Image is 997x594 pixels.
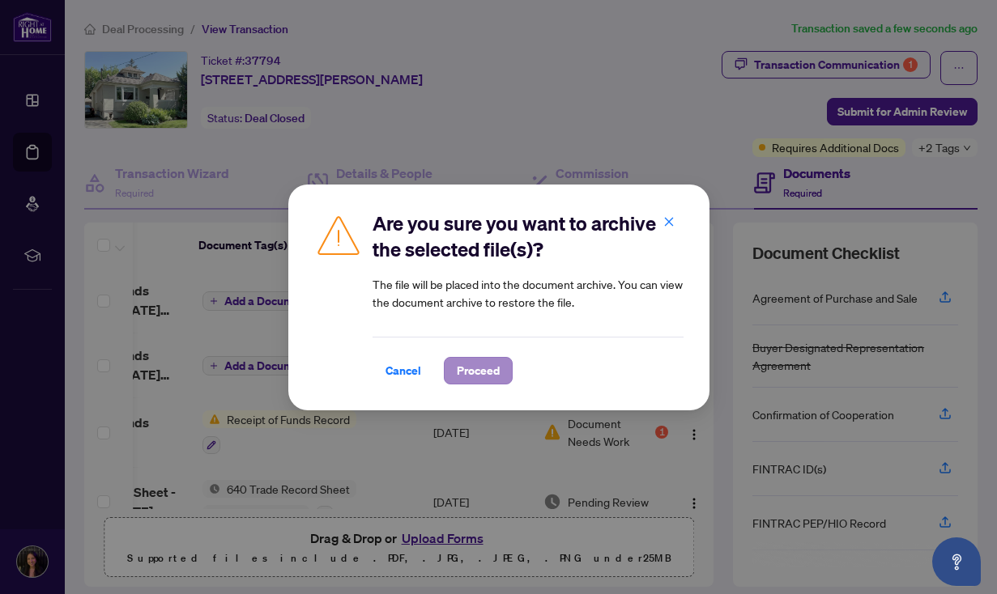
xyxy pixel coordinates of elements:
[386,358,421,384] span: Cancel
[932,537,981,586] button: Open asap
[457,358,500,384] span: Proceed
[373,210,684,262] h2: Are you sure you want to archive the selected file(s)?
[314,210,363,259] img: Caution Icon
[373,275,684,311] article: The file will be placed into the document archive. You can view the document archive to restore t...
[373,357,434,384] button: Cancel
[663,216,675,227] span: close
[444,357,513,384] button: Proceed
